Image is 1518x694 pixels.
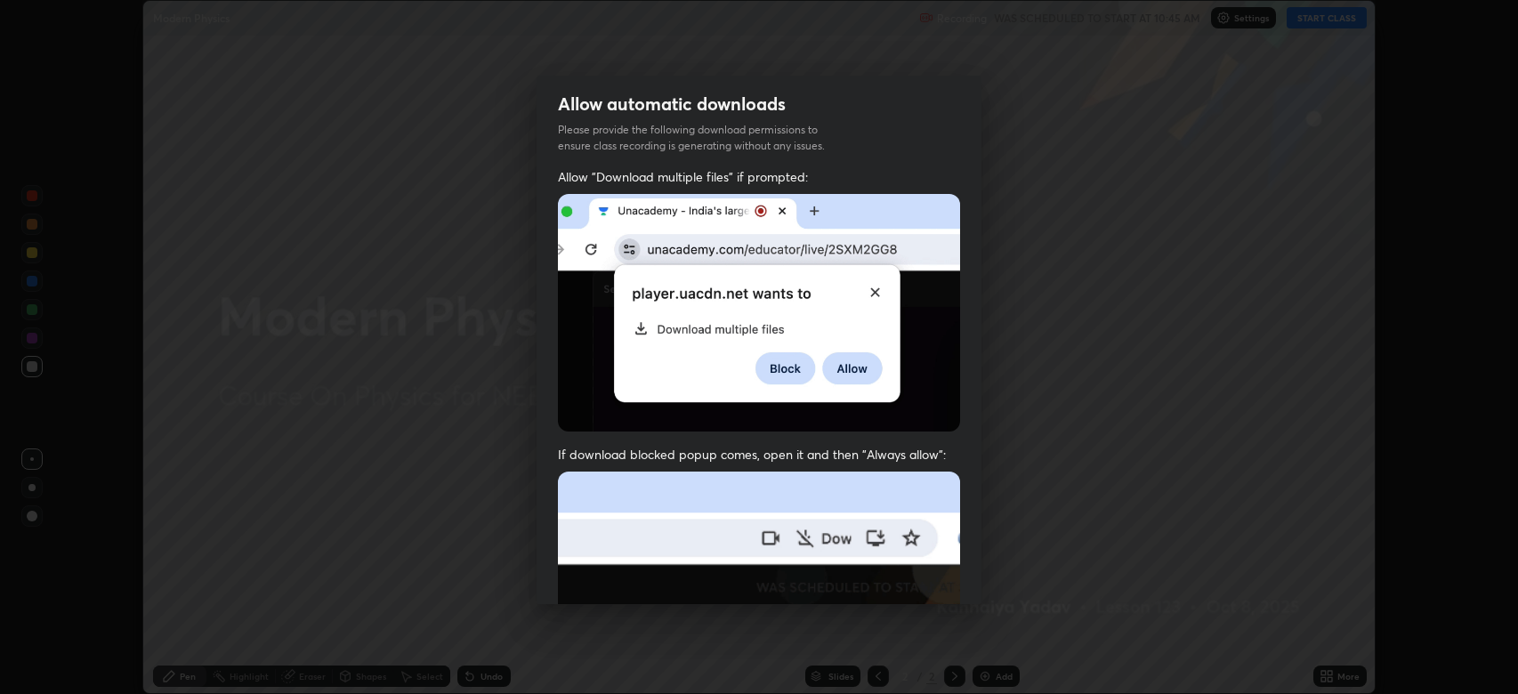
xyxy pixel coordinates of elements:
[558,194,960,432] img: downloads-permission-allow.gif
[558,168,960,185] span: Allow "Download multiple files" if prompted:
[558,122,846,154] p: Please provide the following download permissions to ensure class recording is generating without...
[558,93,786,116] h2: Allow automatic downloads
[558,446,960,463] span: If download blocked popup comes, open it and then "Always allow":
